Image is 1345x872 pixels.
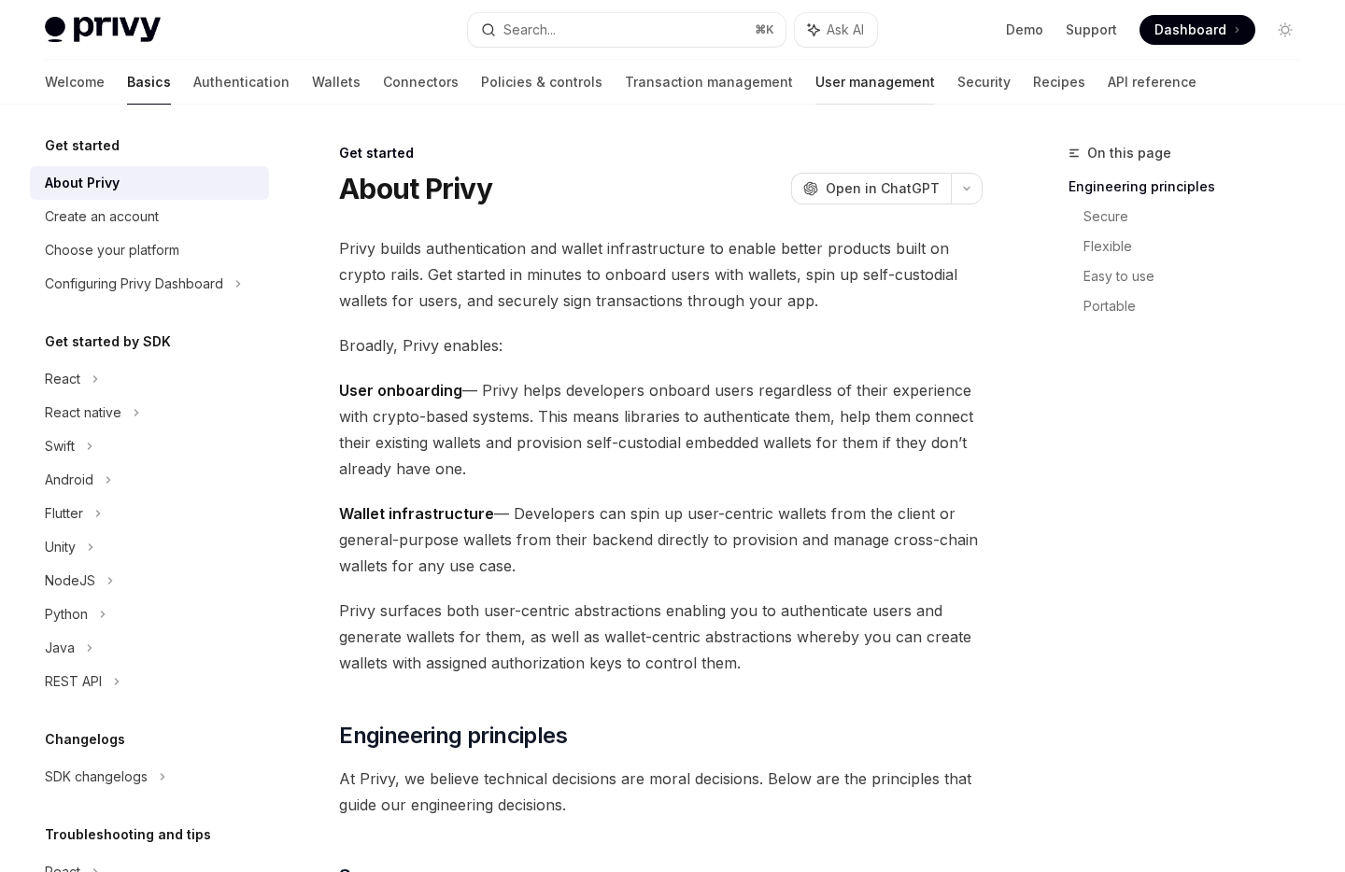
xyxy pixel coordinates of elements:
[45,603,88,626] div: Python
[30,233,269,267] a: Choose your platform
[1087,142,1171,164] span: On this page
[45,60,105,105] a: Welcome
[827,21,864,39] span: Ask AI
[45,134,120,157] h5: Get started
[1108,60,1196,105] a: API reference
[45,637,75,659] div: Java
[45,536,76,558] div: Unity
[1066,21,1117,39] a: Support
[1033,60,1085,105] a: Recipes
[957,60,1011,105] a: Security
[45,401,121,424] div: React native
[45,205,159,228] div: Create an account
[339,766,983,818] span: At Privy, we believe technical decisions are moral decisions. Below are the principles that guide...
[45,570,95,592] div: NodeJS
[481,60,602,105] a: Policies & controls
[1006,21,1043,39] a: Demo
[795,13,877,47] button: Ask AI
[45,502,83,525] div: Flutter
[45,172,120,194] div: About Privy
[339,144,983,162] div: Get started
[1083,202,1315,232] a: Secure
[791,173,951,204] button: Open in ChatGPT
[1270,15,1300,45] button: Toggle dark mode
[339,500,983,579] span: — Developers can spin up user-centric wallets from the client or general-purpose wallets from the...
[625,60,793,105] a: Transaction management
[45,368,80,390] div: React
[45,239,179,261] div: Choose your platform
[1083,291,1315,321] a: Portable
[339,721,567,751] span: Engineering principles
[503,19,556,41] div: Search...
[815,60,935,105] a: User management
[755,22,774,37] span: ⌘ K
[193,60,290,105] a: Authentication
[45,670,102,693] div: REST API
[45,17,161,43] img: light logo
[383,60,459,105] a: Connectors
[45,273,223,295] div: Configuring Privy Dashboard
[339,332,983,359] span: Broadly, Privy enables:
[45,469,93,491] div: Android
[339,377,983,482] span: — Privy helps developers onboard users regardless of their experience with crypto-based systems. ...
[45,728,125,751] h5: Changelogs
[339,235,983,314] span: Privy builds authentication and wallet infrastructure to enable better products built on crypto r...
[1140,15,1255,45] a: Dashboard
[45,766,148,788] div: SDK changelogs
[30,200,269,233] a: Create an account
[30,166,269,200] a: About Privy
[1083,232,1315,261] a: Flexible
[312,60,361,105] a: Wallets
[826,179,940,198] span: Open in ChatGPT
[45,331,171,353] h5: Get started by SDK
[45,435,75,457] div: Swift
[339,504,494,523] strong: Wallet infrastructure
[339,381,462,400] strong: User onboarding
[339,172,492,205] h1: About Privy
[45,823,211,846] h5: Troubleshooting and tips
[1154,21,1226,39] span: Dashboard
[1069,172,1315,202] a: Engineering principles
[127,60,171,105] a: Basics
[339,598,983,676] span: Privy surfaces both user-centric abstractions enabling you to authenticate users and generate wal...
[468,13,785,47] button: Search...⌘K
[1083,261,1315,291] a: Easy to use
